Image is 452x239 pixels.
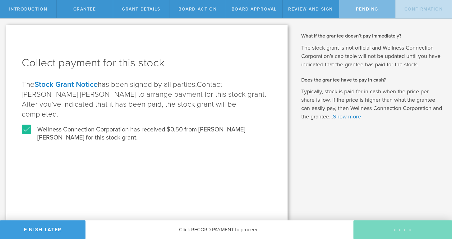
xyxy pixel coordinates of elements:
span: Click RECORD PAYMENT to proceed. [179,227,260,233]
h1: Collect payment for this stock [22,55,272,70]
span: Grantee [73,7,96,12]
p: Typically, stock is paid for in cash when the price per share is low. If the price is higher than... [301,87,443,121]
span: Board Approval [232,7,277,12]
span: Confirmation [404,7,443,12]
a: Stock Grant Notice [35,80,98,89]
span: Grant Details [122,7,160,12]
span: Introduction [9,7,47,12]
a: Show more [333,113,361,120]
h2: Does the grantee have to pay in cash? [301,77,443,83]
p: The has been signed by all parties. [22,80,272,119]
span: Board Action [178,7,217,12]
p: The stock grant is not official and Wellness Connection Corporation’s cap table will not be updat... [301,44,443,69]
h2: What if the grantee doesn’t pay immediately? [301,33,443,39]
span: Pending [356,7,378,12]
span: Review and Sign [288,7,333,12]
label: Wellness Connection Corporation has received $0.50 from [PERSON_NAME] [PERSON_NAME] for this stoc... [22,126,272,142]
